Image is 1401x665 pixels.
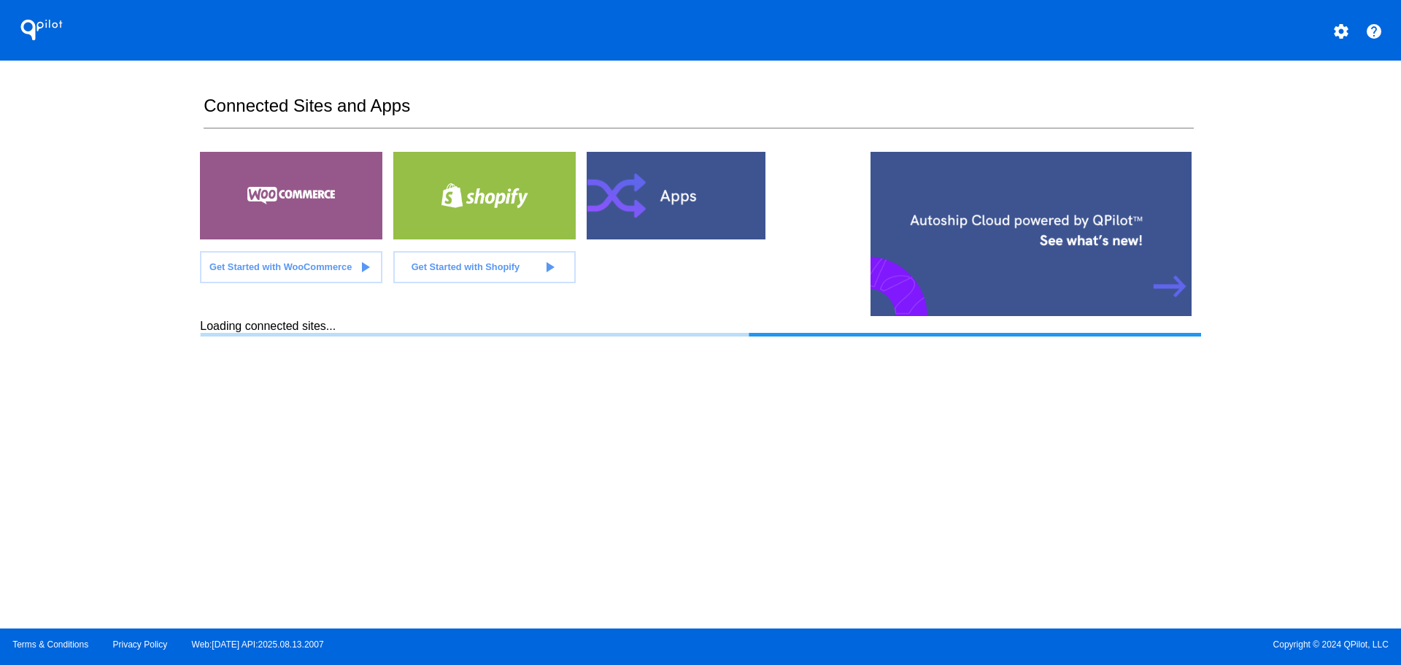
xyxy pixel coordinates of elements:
[412,261,520,272] span: Get Started with Shopify
[200,251,382,283] a: Get Started with WooCommerce
[200,320,1200,337] div: Loading connected sites...
[204,96,1193,128] h2: Connected Sites and Apps
[12,15,71,45] h1: QPilot
[1332,23,1350,40] mat-icon: settings
[113,639,168,650] a: Privacy Policy
[192,639,324,650] a: Web:[DATE] API:2025.08.13.2007
[209,261,352,272] span: Get Started with WooCommerce
[1365,23,1383,40] mat-icon: help
[393,251,576,283] a: Get Started with Shopify
[12,639,88,650] a: Terms & Conditions
[356,258,374,276] mat-icon: play_arrow
[541,258,558,276] mat-icon: play_arrow
[713,639,1389,650] span: Copyright © 2024 QPilot, LLC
